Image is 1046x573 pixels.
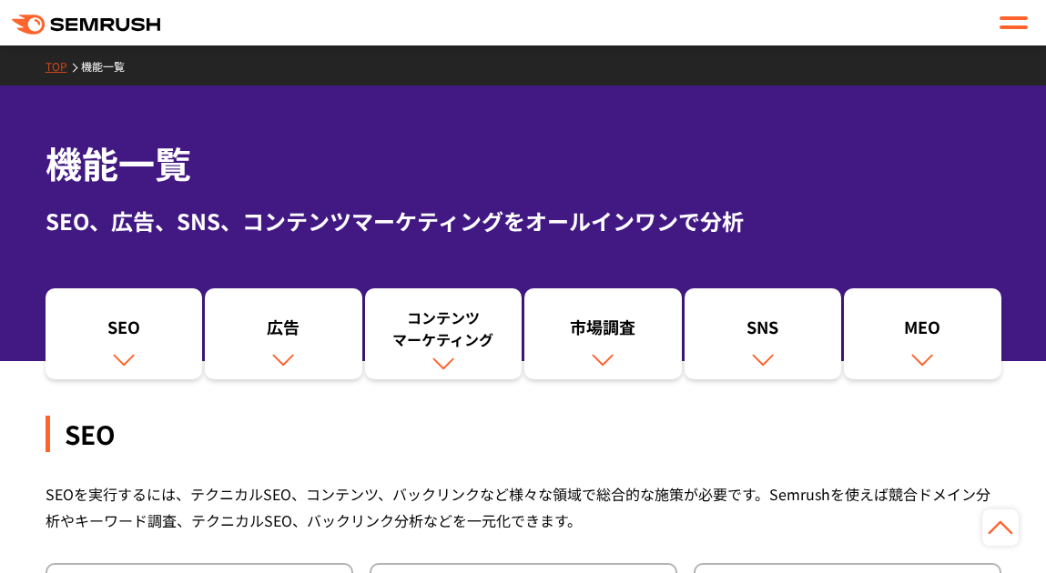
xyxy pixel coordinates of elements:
div: SEO、広告、SNS、コンテンツマーケティングをオールインワンで分析 [46,205,1001,237]
div: MEO [853,316,992,347]
a: MEO [844,288,1001,379]
div: 広告 [214,316,353,347]
div: SEOを実行するには、テクニカルSEO、コンテンツ、バックリンクなど様々な領域で総合的な施策が必要です。Semrushを使えば競合ドメイン分析やキーワード調査、テクニカルSEO、バックリンク分析... [46,481,1001,534]
a: 広告 [205,288,362,379]
div: 市場調査 [533,316,673,347]
a: 機能一覧 [81,58,138,74]
div: コンテンツ マーケティング [374,307,513,350]
a: コンテンツマーケティング [365,288,523,379]
a: TOP [46,58,81,74]
div: SEO [46,416,1001,452]
h1: 機能一覧 [46,136,1001,190]
a: 市場調査 [524,288,682,379]
a: SNS [685,288,842,379]
div: SEO [55,316,194,347]
div: SNS [694,316,833,347]
a: SEO [46,288,203,379]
